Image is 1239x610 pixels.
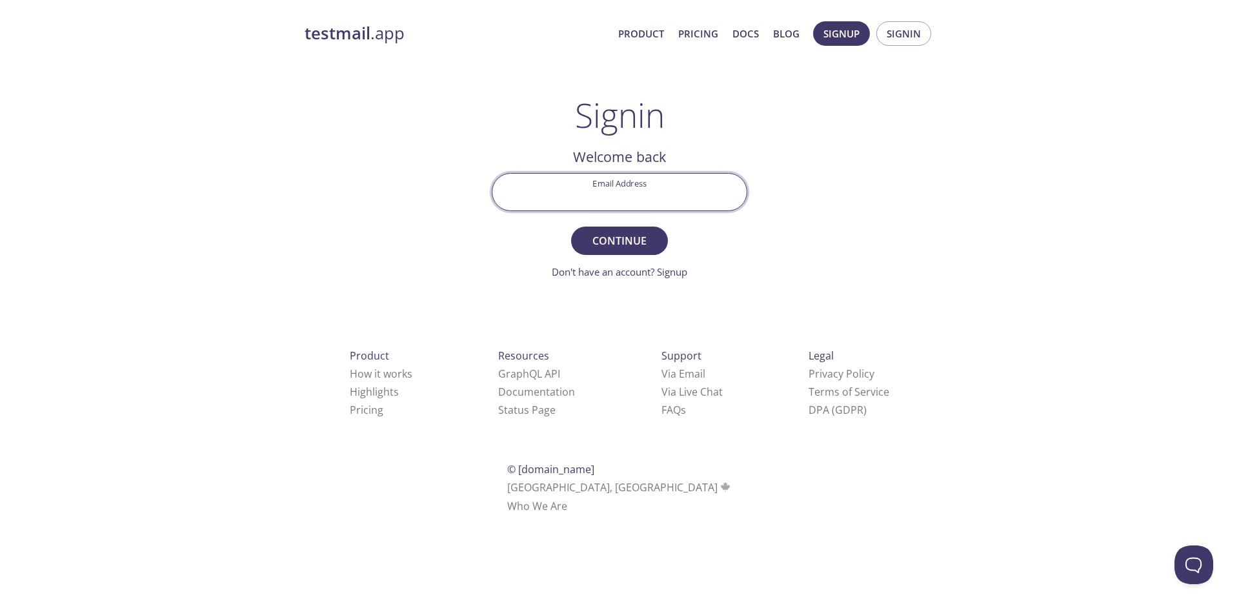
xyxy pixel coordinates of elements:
[887,25,921,42] span: Signin
[498,349,549,363] span: Resources
[571,227,668,255] button: Continue
[618,25,664,42] a: Product
[350,349,389,363] span: Product
[575,96,665,134] h1: Signin
[773,25,800,42] a: Blog
[350,385,399,399] a: Highlights
[678,25,718,42] a: Pricing
[876,21,931,46] button: Signin
[809,403,867,417] a: DPA (GDPR)
[498,367,560,381] a: GraphQL API
[350,403,383,417] a: Pricing
[585,232,654,250] span: Continue
[809,349,834,363] span: Legal
[813,21,870,46] button: Signup
[305,23,608,45] a: testmail.app
[552,265,687,278] a: Don't have an account? Signup
[732,25,759,42] a: Docs
[498,403,556,417] a: Status Page
[305,22,370,45] strong: testmail
[350,367,412,381] a: How it works
[809,367,874,381] a: Privacy Policy
[507,480,732,494] span: [GEOGRAPHIC_DATA], [GEOGRAPHIC_DATA]
[823,25,860,42] span: Signup
[809,385,889,399] a: Terms of Service
[661,367,705,381] a: Via Email
[1174,545,1213,584] iframe: Help Scout Beacon - Open
[661,385,723,399] a: Via Live Chat
[507,462,594,476] span: © [DOMAIN_NAME]
[661,349,701,363] span: Support
[498,385,575,399] a: Documentation
[661,403,686,417] a: FAQ
[507,499,567,513] a: Who We Are
[681,403,686,417] span: s
[492,146,747,168] h2: Welcome back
